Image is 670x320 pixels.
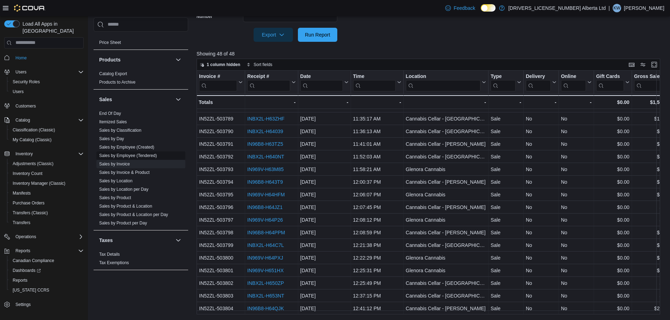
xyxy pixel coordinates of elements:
[1,53,87,63] button: Home
[247,141,283,147] a: IN96B8-H63TZ5
[353,165,401,174] div: 11:58:21 AM
[300,115,348,123] div: [DATE]
[199,165,243,174] div: IN52ZL-503793
[13,102,39,110] a: Customers
[353,98,401,106] div: -
[10,179,84,188] span: Inventory Manager (Classic)
[650,60,658,69] button: Enter fullscreen
[99,96,112,103] h3: Sales
[10,218,84,227] span: Transfers
[15,151,33,157] span: Inventory
[15,117,30,123] span: Catalog
[7,285,87,295] button: [US_STATE] CCRS
[13,171,43,176] span: Inventory Count
[305,31,330,38] span: Run Report
[13,247,33,255] button: Reports
[99,187,148,192] a: Sales by Location per Day
[491,190,521,199] div: Sale
[247,204,282,210] a: IN96B8-H64JZ1
[561,152,592,161] div: No
[300,190,348,199] div: [DATE]
[13,268,41,273] span: Dashboards
[613,4,620,12] span: KW
[99,252,120,257] a: Tax Details
[99,136,124,142] span: Sales by Day
[13,102,84,110] span: Customers
[10,276,30,285] a: Reports
[7,198,87,208] button: Purchase Orders
[13,137,52,143] span: My Catalog (Classic)
[300,203,348,211] div: [DATE]
[13,68,84,76] span: Users
[596,203,630,211] div: $0.00
[596,73,624,91] div: Gift Card Sales
[491,102,521,110] div: Sale
[174,236,183,244] button: Taxes
[300,127,348,136] div: [DATE]
[613,4,621,12] div: Kelli White
[526,165,556,174] div: No
[254,28,293,42] button: Export
[10,126,58,134] a: Classification (Classic)
[627,60,636,69] button: Keyboard shortcuts
[99,162,130,166] a: Sales by Invoice
[561,190,592,199] div: No
[99,40,121,45] span: Price Sheet
[298,28,337,42] button: Run Report
[353,73,395,91] div: Time
[300,102,348,110] div: [DATE]
[300,165,348,174] div: [DATE]
[7,266,87,275] a: Dashboards
[526,203,556,211] div: No
[10,126,84,134] span: Classification (Classic)
[247,98,295,106] div: -
[1,246,87,256] button: Reports
[13,220,30,226] span: Transfers
[406,73,480,91] div: Location
[199,115,243,123] div: IN52ZL-503789
[99,204,152,209] a: Sales by Product & Location
[247,242,284,248] a: INBX2L-H64C7L
[247,129,283,134] a: INBX2L-H64039
[15,302,31,307] span: Settings
[491,73,516,91] div: Type
[247,192,285,197] a: IN969V-H64HFM
[13,210,48,216] span: Transfers (Classic)
[491,152,521,161] div: Sale
[244,60,275,69] button: Sort fields
[14,5,45,12] img: Cova
[10,209,51,217] a: Transfers (Classic)
[247,73,290,91] div: Receipt # URL
[99,195,131,201] span: Sales by Product
[526,98,556,106] div: -
[199,73,237,80] div: Invoice #
[199,73,243,91] button: Invoice #
[353,115,401,123] div: 11:35:17 AM
[10,136,84,144] span: My Catalog (Classic)
[247,179,283,185] a: IN96B8-H643T9
[254,62,272,67] span: Sort fields
[99,144,154,150] span: Sales by Employee (Created)
[99,80,135,85] a: Products to Archive
[300,73,343,80] div: Date
[10,159,84,168] span: Adjustments (Classic)
[353,102,401,110] div: 11:34:26 AM
[526,152,556,161] div: No
[7,169,87,178] button: Inventory Count
[561,73,592,91] button: Online
[10,199,47,207] a: Purchase Orders
[99,212,168,217] a: Sales by Product & Location per Day
[94,70,188,89] div: Products
[596,165,630,174] div: $0.00
[7,208,87,218] button: Transfers (Classic)
[596,178,630,186] div: $0.00
[99,170,149,175] a: Sales by Invoice & Product
[596,73,624,80] div: Gift Cards
[247,73,290,80] div: Receipt #
[99,111,121,116] a: End Of Day
[442,1,478,15] a: Feedback
[406,165,486,174] div: Glenora Cannabis
[247,293,284,299] a: INBX2L-H653NT
[406,178,486,186] div: Cannabis Cellar - [PERSON_NAME]
[10,87,26,96] a: Users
